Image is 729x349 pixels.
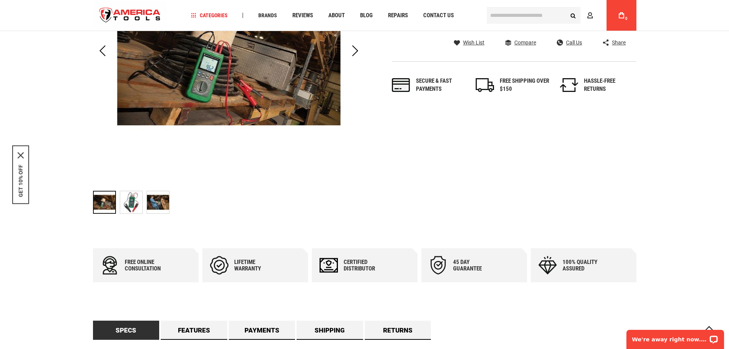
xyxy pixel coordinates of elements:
[612,40,626,45] span: Share
[188,10,231,21] a: Categories
[328,13,345,18] span: About
[18,152,24,158] button: Close
[234,259,280,272] div: Lifetime warranty
[147,187,170,218] div: GREENLEE CLM-1000E METRIC CABLE LENGTH METER
[325,10,348,21] a: About
[147,191,169,213] img: GREENLEE CLM-1000E METRIC CABLE LENGTH METER
[476,78,494,92] img: shipping
[344,259,390,272] div: Certified Distributor
[420,10,457,21] a: Contact Us
[255,10,281,21] a: Brands
[454,39,484,46] a: Wish List
[18,164,24,197] button: GET 10% OFF
[125,259,171,272] div: Free online consultation
[463,40,484,45] span: Wish List
[500,77,550,93] div: FREE SHIPPING OVER $150
[563,259,608,272] div: 100% quality assured
[360,13,373,18] span: Blog
[120,187,147,218] div: GREENLEE CLM-1000E METRIC CABLE LENGTH METER
[120,191,142,213] img: GREENLEE CLM-1000E METRIC CABLE LENGTH METER
[423,13,454,18] span: Contact Us
[621,325,729,349] iframe: LiveChat chat widget
[258,13,277,18] span: Brands
[93,1,167,30] img: America Tools
[416,77,466,93] div: Secure & fast payments
[453,259,499,272] div: 45 day Guarantee
[557,39,582,46] a: Call Us
[505,39,536,46] a: Compare
[292,13,313,18] span: Reviews
[289,10,316,21] a: Reviews
[514,40,536,45] span: Compare
[566,40,582,45] span: Call Us
[584,77,634,93] div: HASSLE-FREE RETURNS
[93,1,167,30] a: store logo
[392,78,410,92] img: payments
[385,10,411,21] a: Repairs
[365,321,431,340] a: Returns
[357,10,376,21] a: Blog
[560,78,578,92] img: returns
[625,16,628,21] span: 0
[18,152,24,158] svg: close icon
[161,321,227,340] a: Features
[297,321,363,340] a: Shipping
[566,8,581,23] button: Search
[388,13,408,18] span: Repairs
[93,321,160,340] a: Specs
[93,187,120,218] div: GREENLEE CLM-1000E METRIC CABLE LENGTH METER
[229,321,295,340] a: Payments
[191,13,228,18] span: Categories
